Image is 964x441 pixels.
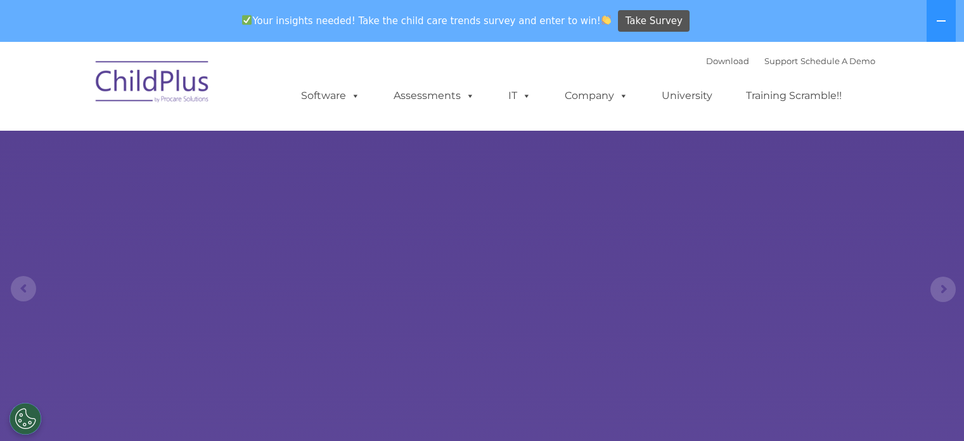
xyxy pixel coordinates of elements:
button: Cookies Settings [10,403,41,435]
a: Schedule A Demo [800,56,875,66]
a: Download [706,56,749,66]
a: IT [496,83,544,109]
span: Take Survey [626,10,683,32]
img: ChildPlus by Procare Solutions [89,52,216,115]
a: Assessments [381,83,487,109]
a: Training Scramble!! [733,83,854,109]
a: Software [288,83,373,109]
font: | [706,56,875,66]
a: Support [764,56,798,66]
span: Your insights needed! Take the child care trends survey and enter to win! [237,8,617,33]
a: Company [552,83,641,109]
img: 👏 [601,15,611,25]
a: University [649,83,725,109]
a: Take Survey [618,10,690,32]
img: ✅ [242,15,252,25]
